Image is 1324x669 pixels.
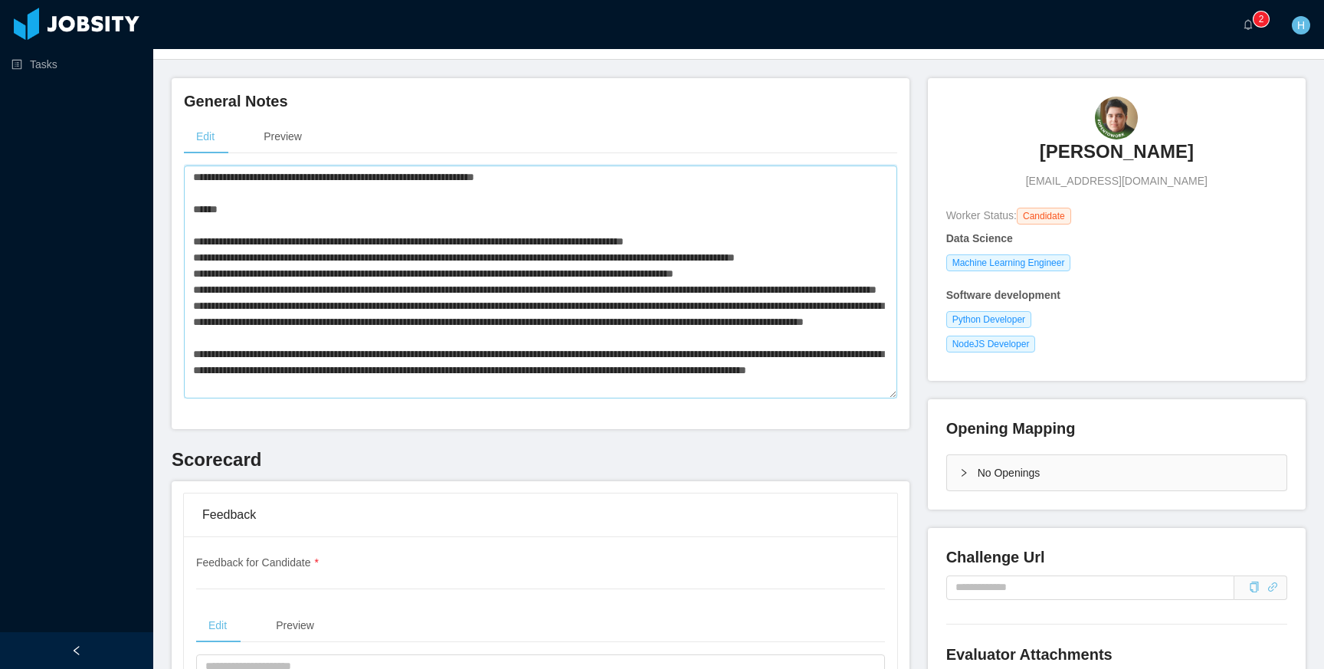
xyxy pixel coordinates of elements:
[1249,579,1260,595] div: Copy
[946,209,1017,221] span: Worker Status:
[11,49,141,80] a: icon: profileTasks
[946,336,1036,353] span: NodeJS Developer
[946,644,1287,665] h4: Evaluator Attachments
[946,418,1076,439] h4: Opening Mapping
[946,289,1060,301] strong: Software development
[1243,19,1254,30] i: icon: bell
[1026,173,1208,189] span: [EMAIL_ADDRESS][DOMAIN_NAME]
[946,254,1071,271] span: Machine Learning Engineer
[1249,582,1260,592] i: icon: copy
[184,120,227,154] div: Edit
[947,455,1286,490] div: icon: rightNo Openings
[196,608,239,643] div: Edit
[946,311,1031,328] span: Python Developer
[959,468,968,477] i: icon: right
[1267,582,1278,592] i: icon: link
[1254,11,1269,27] sup: 2
[1040,139,1194,173] a: [PERSON_NAME]
[172,448,909,472] h3: Scorecard
[202,494,879,536] div: Feedback
[251,120,314,154] div: Preview
[946,546,1287,568] h4: Challenge Url
[1259,11,1264,27] p: 2
[1095,97,1138,139] img: 125eecb4-2d14-4c18-bacd-386ac2bdaa81_68da810e57773-90w.png
[264,608,326,643] div: Preview
[1297,16,1305,34] span: H
[196,556,319,569] span: Feedback for Candidate
[946,232,1013,244] strong: Data Science
[1040,139,1194,164] h3: [PERSON_NAME]
[184,90,897,112] h4: General Notes
[1017,208,1071,225] span: Candidate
